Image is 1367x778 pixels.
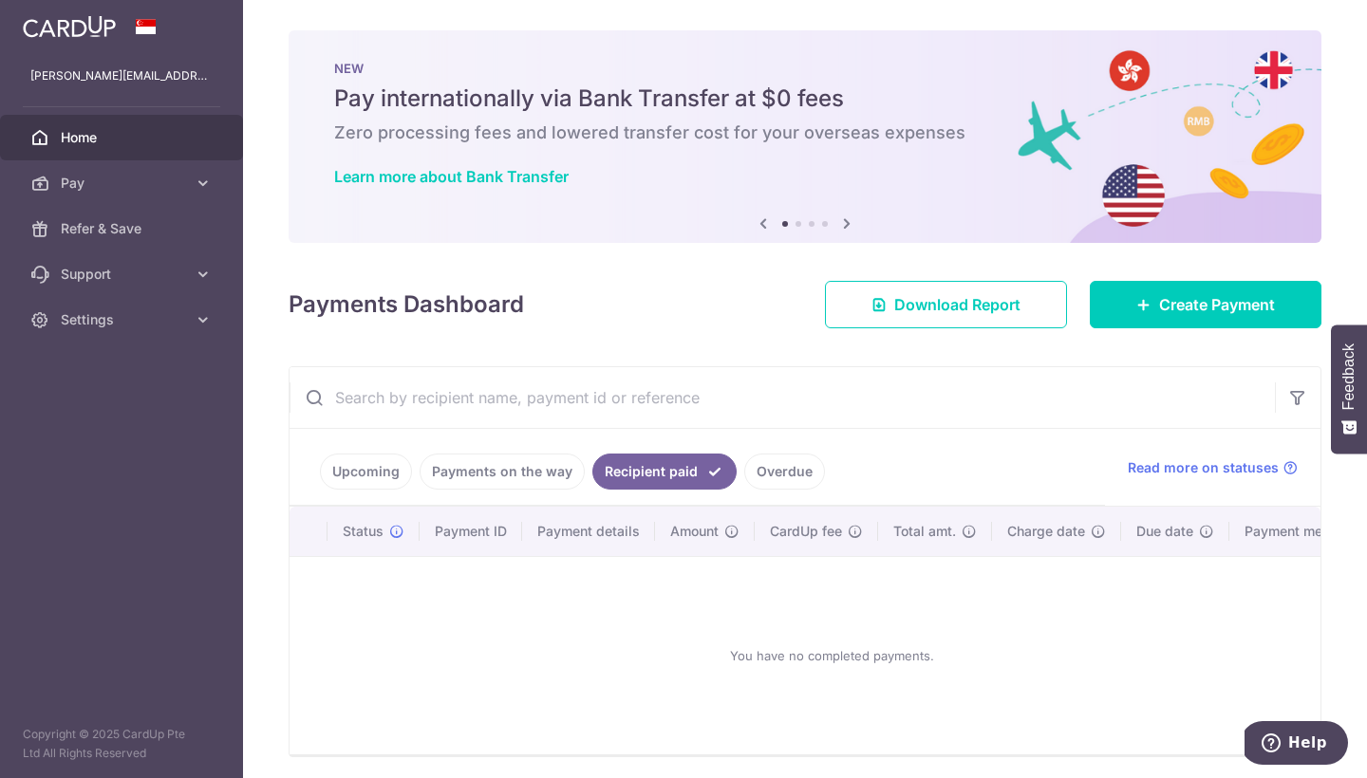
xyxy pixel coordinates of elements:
span: Download Report [894,293,1021,316]
a: Payments on the way [420,454,585,490]
span: Total amt. [893,522,956,541]
button: Feedback - Show survey [1331,324,1367,454]
a: Recipient paid [592,454,737,490]
span: CardUp fee [770,522,842,541]
div: You have no completed payments. [312,572,1351,739]
span: Create Payment [1159,293,1275,316]
span: Due date [1136,522,1193,541]
a: Upcoming [320,454,412,490]
span: Pay [61,174,186,193]
p: [PERSON_NAME][EMAIL_ADDRESS][DOMAIN_NAME] [30,66,213,85]
input: Search by recipient name, payment id or reference [290,367,1275,428]
th: Payment details [522,507,655,556]
a: Overdue [744,454,825,490]
span: Home [61,128,186,147]
span: Feedback [1340,343,1358,410]
img: Bank transfer banner [289,30,1321,243]
span: Amount [670,522,719,541]
p: NEW [334,61,1276,76]
h6: Zero processing fees and lowered transfer cost for your overseas expenses [334,121,1276,144]
span: Status [343,522,384,541]
span: Charge date [1007,522,1085,541]
span: Support [61,265,186,284]
span: Refer & Save [61,219,186,238]
a: Read more on statuses [1128,458,1298,477]
span: Read more on statuses [1128,458,1279,477]
h5: Pay internationally via Bank Transfer at $0 fees [334,83,1276,114]
th: Payment ID [420,507,522,556]
a: Create Payment [1090,281,1321,328]
img: CardUp [23,15,116,38]
a: Download Report [825,281,1067,328]
span: Settings [61,310,186,329]
iframe: Opens a widget where you can find more information [1245,721,1348,769]
h4: Payments Dashboard [289,287,524,322]
a: Learn more about Bank Transfer [334,167,569,186]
